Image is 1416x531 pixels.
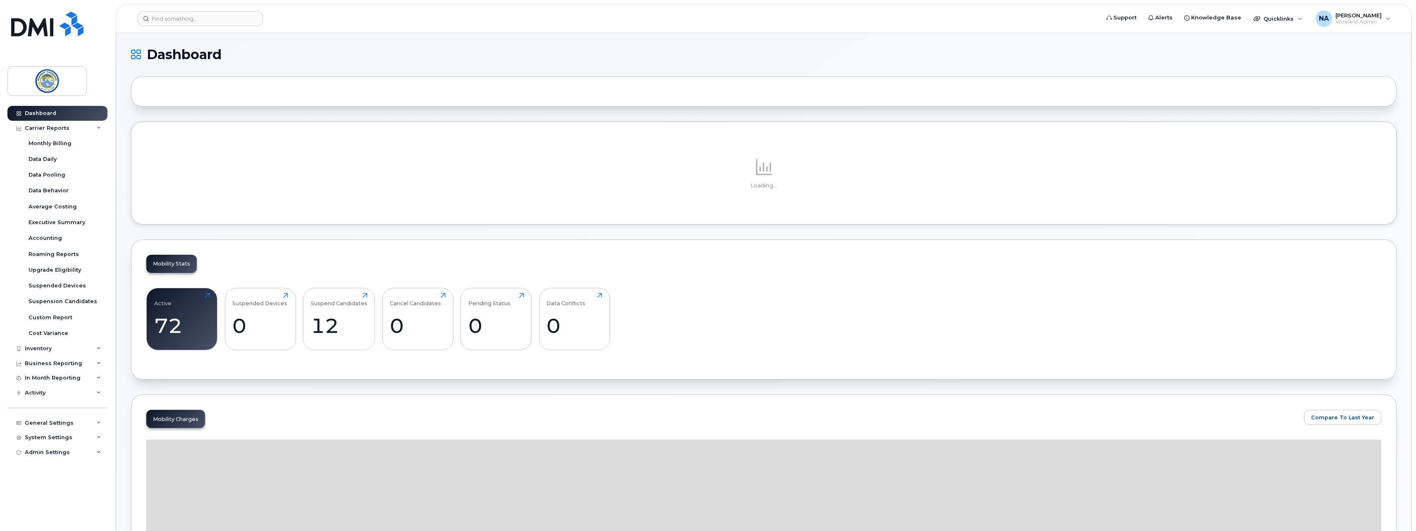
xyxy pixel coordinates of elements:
[154,293,210,346] a: Active72
[546,313,602,338] div: 0
[468,313,524,338] div: 0
[1311,414,1374,421] span: Compare To Last Year
[390,313,446,338] div: 0
[390,293,441,306] div: Cancel Candidates
[546,293,585,306] div: Data Conflicts
[154,293,172,306] div: Active
[232,293,287,306] div: Suspended Devices
[390,293,446,346] a: Cancel Candidates0
[546,293,602,346] a: Data Conflicts0
[311,313,367,338] div: 12
[147,48,222,61] span: Dashboard
[154,313,210,338] div: 72
[311,293,367,306] div: Suspend Candidates
[468,293,524,346] a: Pending Status0
[232,293,288,346] a: Suspended Devices0
[232,313,288,338] div: 0
[311,293,367,346] a: Suspend Candidates12
[1304,410,1381,425] button: Compare To Last Year
[146,182,1381,189] p: Loading...
[468,293,510,306] div: Pending Status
